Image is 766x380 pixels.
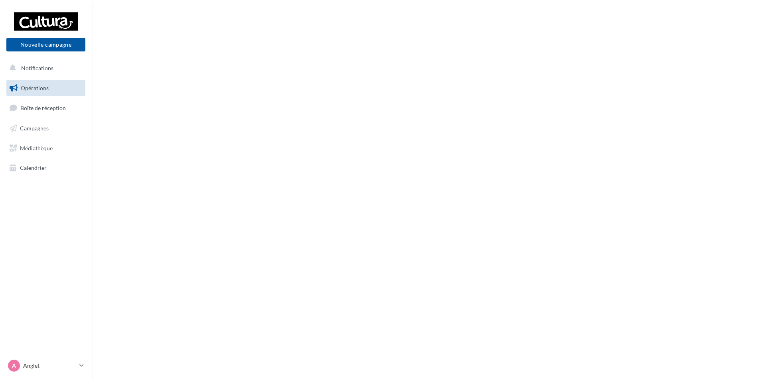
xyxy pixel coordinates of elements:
button: Notifications [5,60,84,77]
a: Boîte de réception [5,99,87,116]
span: Médiathèque [20,144,53,151]
span: A [12,362,16,370]
span: Notifications [21,65,53,71]
a: A Anglet [6,358,85,373]
p: Anglet [23,362,76,370]
span: Calendrier [20,164,47,171]
button: Nouvelle campagne [6,38,85,51]
span: Campagnes [20,125,49,132]
a: Campagnes [5,120,87,137]
a: Médiathèque [5,140,87,157]
a: Opérations [5,80,87,96]
span: Boîte de réception [20,104,66,111]
span: Opérations [21,85,49,91]
a: Calendrier [5,159,87,176]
